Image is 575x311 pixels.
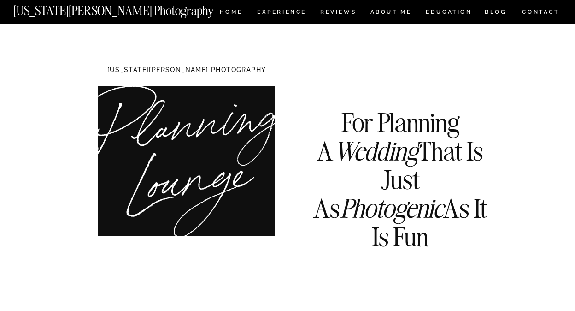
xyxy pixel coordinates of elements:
[370,9,412,17] a: ABOUT ME
[218,9,244,17] a: HOME
[88,99,292,203] h1: Planning Lounge
[340,192,443,225] i: Photogenic
[257,9,305,17] a: Experience
[485,9,507,17] a: BLOG
[92,66,281,75] h1: [US_STATE][PERSON_NAME] PHOTOGRAPHY
[333,135,418,167] i: Wedding
[304,108,497,214] h3: For Planning A That Is Just As As It Is Fun
[522,7,560,17] a: CONTACT
[320,9,355,17] a: REVIEWS
[13,5,245,12] a: [US_STATE][PERSON_NAME] Photography
[425,9,473,17] a: EDUCATION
